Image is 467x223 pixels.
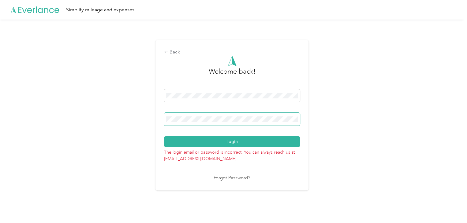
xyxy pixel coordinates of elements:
[66,6,134,14] div: Simplify mileage and expenses
[164,49,300,56] div: Back
[214,175,250,182] a: Forgot Password?
[433,189,467,223] iframe: Everlance-gr Chat Button Frame
[209,66,256,83] h3: greeting
[164,136,300,147] button: Login
[164,147,300,162] p: The login email or password is incorrect. You can always reach us at [EMAIL_ADDRESS][DOMAIN_NAME]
